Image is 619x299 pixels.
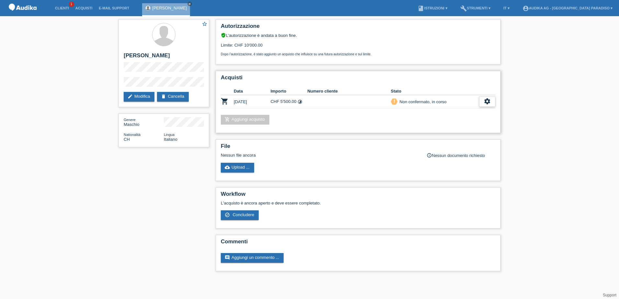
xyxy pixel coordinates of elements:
a: account_circleAudika AG - [GEOGRAPHIC_DATA] Paradiso ▾ [519,6,616,10]
i: info_outline [427,153,432,158]
a: commentAggiungi un commento ... [221,253,284,263]
i: add_shopping_cart [225,117,230,122]
span: 1 [69,2,74,7]
h2: Commenti [221,238,495,248]
i: comment [225,255,230,260]
a: E-mail Support [96,6,132,10]
th: Data [234,87,271,95]
p: Dopo l’autorizzazione, è stato aggiunto un acquisto che influisce su una futura autorizzazione e ... [221,52,495,56]
div: Maschio [124,117,164,127]
a: Clienti [52,6,72,10]
i: book [418,5,424,12]
i: star_border [202,21,208,27]
span: Lingua [164,133,174,137]
span: Nationalità [124,133,141,137]
div: L’autorizzazione è andata a buon fine. [221,33,495,38]
th: Numero cliente [307,87,391,95]
h2: Autorizzazione [221,23,495,33]
a: star_border [202,21,208,28]
div: Non confermato, in corso [398,98,446,105]
a: IT ▾ [500,6,513,10]
span: Genere [124,118,136,122]
div: Limite: CHF 10'000.00 [221,38,495,56]
a: add_shopping_cartAggiungi acquisto [221,115,269,125]
th: Stato [391,87,479,95]
i: close [188,2,191,6]
i: priority_high [392,99,397,104]
span: Svizzera [124,137,130,142]
td: [DATE] [234,95,271,108]
i: check_circle_outline [225,212,230,217]
div: Nessun documento richiesto [427,153,495,158]
a: POS — MF Group [6,13,39,17]
a: check_circle_outline Concludere [221,210,259,220]
h2: Workflow [221,191,495,201]
i: account_circle [523,5,529,12]
p: L'acquisto è ancora aperto e deve essere completato. [221,201,495,205]
i: settings [484,98,491,105]
i: build [460,5,467,12]
h2: [PERSON_NAME] [124,52,204,62]
a: [PERSON_NAME] [152,6,187,10]
a: close [187,2,192,6]
a: buildStrumenti ▾ [457,6,494,10]
i: cloud_upload [225,165,230,170]
td: CHF 5'500.00 [271,95,308,108]
div: Nessun file ancora [221,153,419,158]
i: edit [128,94,133,99]
a: Support [603,293,616,297]
span: Concludere [233,212,254,217]
h2: Acquisti [221,74,495,84]
span: Italiano [164,137,177,142]
a: cloud_uploadUpload ... [221,163,254,172]
i: POSP00026480 [221,97,229,105]
i: verified_user [221,33,226,38]
i: delete [161,94,166,99]
a: deleteCancella [157,92,189,102]
h2: File [221,143,495,153]
i: 24 rate [298,99,302,104]
th: Importo [271,87,308,95]
a: Acquisti [72,6,96,10]
a: bookIstruzioni ▾ [414,6,450,10]
a: editModifica [124,92,154,102]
